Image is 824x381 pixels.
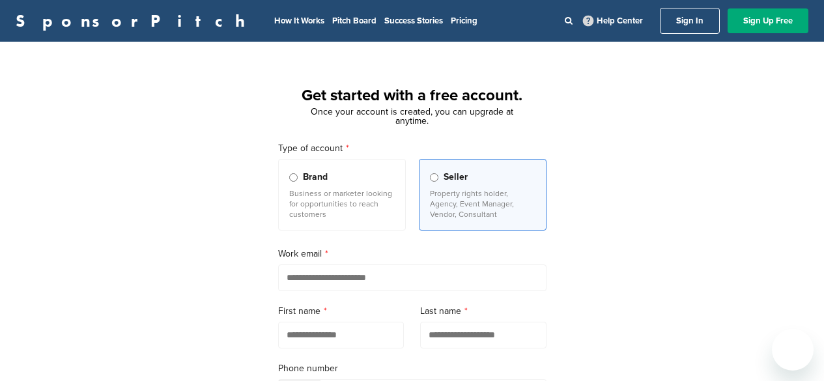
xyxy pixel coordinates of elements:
a: Pricing [451,16,477,26]
label: First name [278,304,405,318]
p: Business or marketer looking for opportunities to reach customers [289,188,395,219]
span: Seller [444,170,468,184]
label: Work email [278,247,547,261]
p: Property rights holder, Agency, Event Manager, Vendor, Consultant [430,188,535,219]
a: How It Works [274,16,324,26]
input: Brand Business or marketer looking for opportunities to reach customers [289,173,298,182]
label: Phone number [278,361,547,376]
input: Seller Property rights holder, Agency, Event Manager, Vendor, Consultant [430,173,438,182]
a: Pitch Board [332,16,376,26]
label: Last name [420,304,547,318]
h1: Get started with a free account. [263,84,562,107]
label: Type of account [278,141,547,156]
a: Success Stories [384,16,443,26]
a: Sign Up Free [728,8,808,33]
span: Once your account is created, you can upgrade at anytime. [311,106,513,126]
a: Help Center [580,13,646,29]
span: Brand [303,170,328,184]
a: Sign In [660,8,720,34]
a: SponsorPitch [16,12,253,29]
iframe: Button to launch messaging window [772,329,814,371]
